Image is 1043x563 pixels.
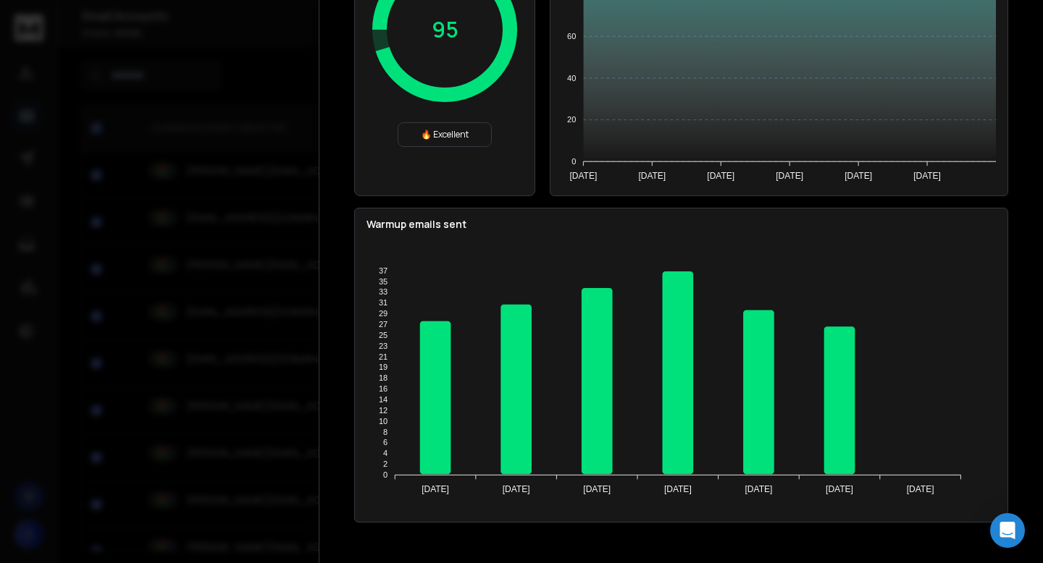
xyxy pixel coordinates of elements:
[379,342,388,350] tspan: 23
[707,171,734,181] tspan: [DATE]
[379,320,388,329] tspan: 27
[383,449,388,457] tspan: 4
[567,74,576,82] tspan: 40
[567,115,576,124] tspan: 20
[569,171,597,181] tspan: [DATE]
[379,309,388,318] tspan: 29
[990,513,1025,548] div: Open Intercom Messenger
[826,484,853,494] tspan: [DATE]
[379,352,388,361] tspan: 21
[913,171,941,181] tspan: [DATE]
[379,373,388,382] tspan: 18
[845,171,872,181] tspan: [DATE]
[366,217,996,232] p: Warmup emails sent
[379,395,388,404] tspan: 14
[422,484,449,494] tspan: [DATE]
[745,484,773,494] tspan: [DATE]
[379,417,388,426] tspan: 10
[664,484,692,494] tspan: [DATE]
[379,406,388,415] tspan: 12
[383,470,388,479] tspan: 0
[398,122,492,147] div: 🔥 Excellent
[379,331,388,339] tspan: 25
[907,484,934,494] tspan: [DATE]
[383,460,388,468] tspan: 2
[583,484,611,494] tspan: [DATE]
[567,32,576,41] tspan: 60
[383,428,388,436] tspan: 8
[379,384,388,393] tspan: 16
[432,17,458,43] p: 95
[379,287,388,296] tspan: 33
[638,171,666,181] tspan: [DATE]
[379,363,388,371] tspan: 19
[571,157,576,166] tspan: 0
[503,484,530,494] tspan: [DATE]
[379,266,388,275] tspan: 37
[383,438,388,446] tspan: 6
[776,171,803,181] tspan: [DATE]
[379,298,388,307] tspan: 31
[379,277,388,286] tspan: 35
